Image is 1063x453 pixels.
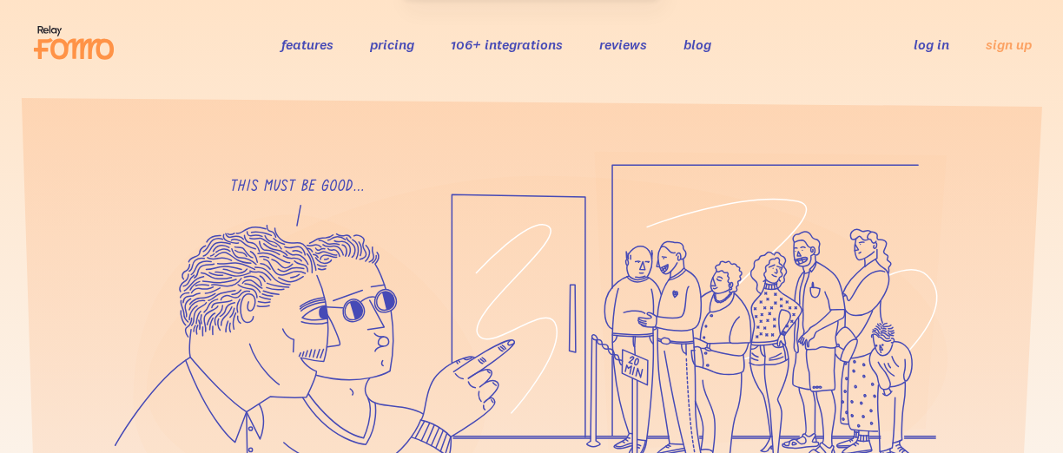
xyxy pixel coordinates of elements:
[281,36,333,53] a: features
[370,36,414,53] a: pricing
[986,36,1032,54] a: sign up
[599,36,647,53] a: reviews
[451,36,563,53] a: 106+ integrations
[914,36,949,53] a: log in
[683,36,711,53] a: blog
